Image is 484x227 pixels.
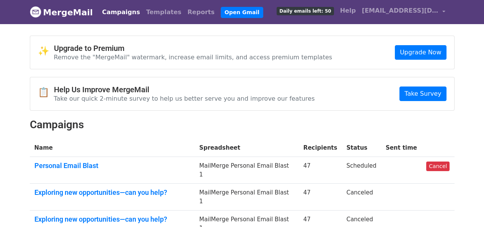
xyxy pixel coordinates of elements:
p: Remove the "MergeMail" watermark, increase email limits, and access premium templates [54,53,332,61]
a: Cancel [426,162,450,171]
a: Personal Email Blast [34,162,190,170]
th: Recipients [299,139,342,157]
th: Spreadsheet [195,139,299,157]
p: Take our quick 2-minute survey to help us better serve you and improve our features [54,95,315,103]
td: MailMerge Personal Email Blast 1 [195,184,299,211]
th: Name [30,139,195,157]
a: Reports [184,5,218,20]
td: 47 [299,157,342,184]
h4: Upgrade to Premium [54,44,332,53]
span: 📋 [38,87,54,98]
a: Templates [143,5,184,20]
a: Daily emails left: 50 [274,3,337,18]
th: Status [342,139,381,157]
a: Exploring new opportunities—can you help? [34,188,190,197]
a: Open Gmail [221,7,263,18]
h4: Help Us Improve MergeMail [54,85,315,94]
td: Canceled [342,184,381,211]
a: [EMAIL_ADDRESS][DOMAIN_NAME] [359,3,448,21]
td: 47 [299,184,342,211]
a: Upgrade Now [395,45,446,60]
span: [EMAIL_ADDRESS][DOMAIN_NAME] [362,6,438,15]
img: MergeMail logo [30,6,41,18]
a: Take Survey [399,87,446,101]
th: Sent time [381,139,422,157]
a: Help [337,3,359,18]
span: Daily emails left: 50 [277,7,334,15]
td: MailMerge Personal Email Blast 1 [195,157,299,184]
span: ✨ [38,46,54,57]
a: Exploring new opportunities—can you help? [34,215,190,224]
a: MergeMail [30,4,93,20]
td: Scheduled [342,157,381,184]
a: Campaigns [99,5,143,20]
h2: Campaigns [30,118,455,131]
